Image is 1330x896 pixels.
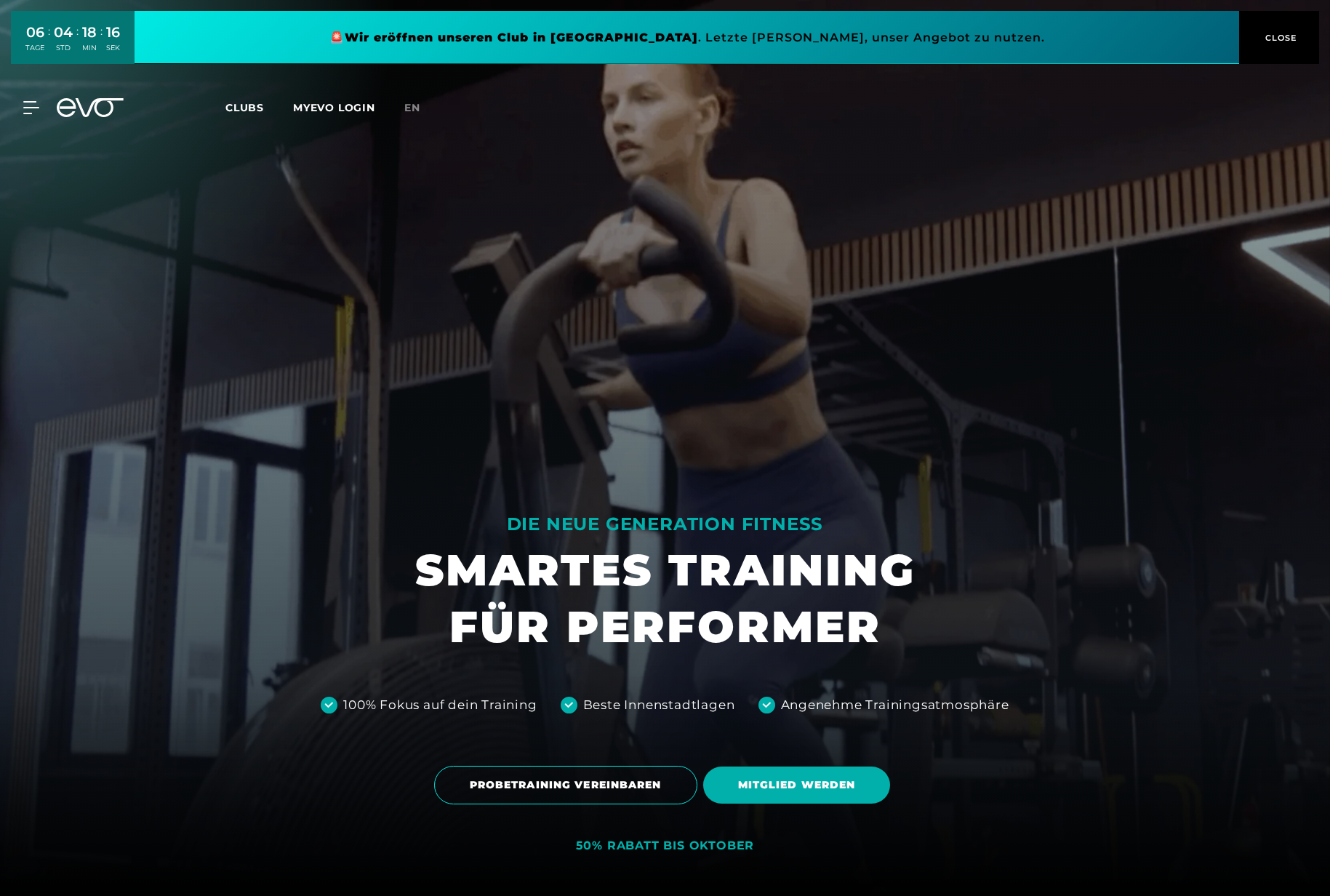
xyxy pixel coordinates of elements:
span: MITGLIED WERDEN [738,777,856,793]
div: Angenehme Trainingsatmosphäre [781,696,1009,715]
div: MIN [82,43,97,53]
span: PROBETRAINING VEREINBAREN [470,777,662,793]
div: 16 [106,22,120,43]
div: 04 [54,22,73,43]
div: 50% RABATT BIS OKTOBER [576,839,755,854]
div: : [48,23,50,62]
a: en [404,100,438,116]
button: CLOSE [1239,11,1319,64]
div: 06 [25,22,44,43]
div: DIE NEUE GENERATION FITNESS [415,513,916,536]
div: : [100,23,103,62]
div: SEK [106,43,120,53]
a: PROBETRAINING VEREINBAREN [434,755,703,815]
h1: SMARTES TRAINING FÜR PERFORMER [415,542,916,655]
div: : [76,23,79,62]
div: Beste Innenstadtlagen [583,696,735,715]
div: 100% Fokus auf dein Training [343,696,537,715]
div: 18 [82,22,97,43]
a: Clubs [225,100,293,114]
span: CLOSE [1262,31,1297,44]
span: Clubs [225,101,264,114]
a: MYEVO LOGIN [293,101,375,114]
div: STD [54,43,73,53]
div: TAGE [25,43,44,53]
a: MITGLIED WERDEN [703,756,897,815]
span: en [404,101,420,114]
